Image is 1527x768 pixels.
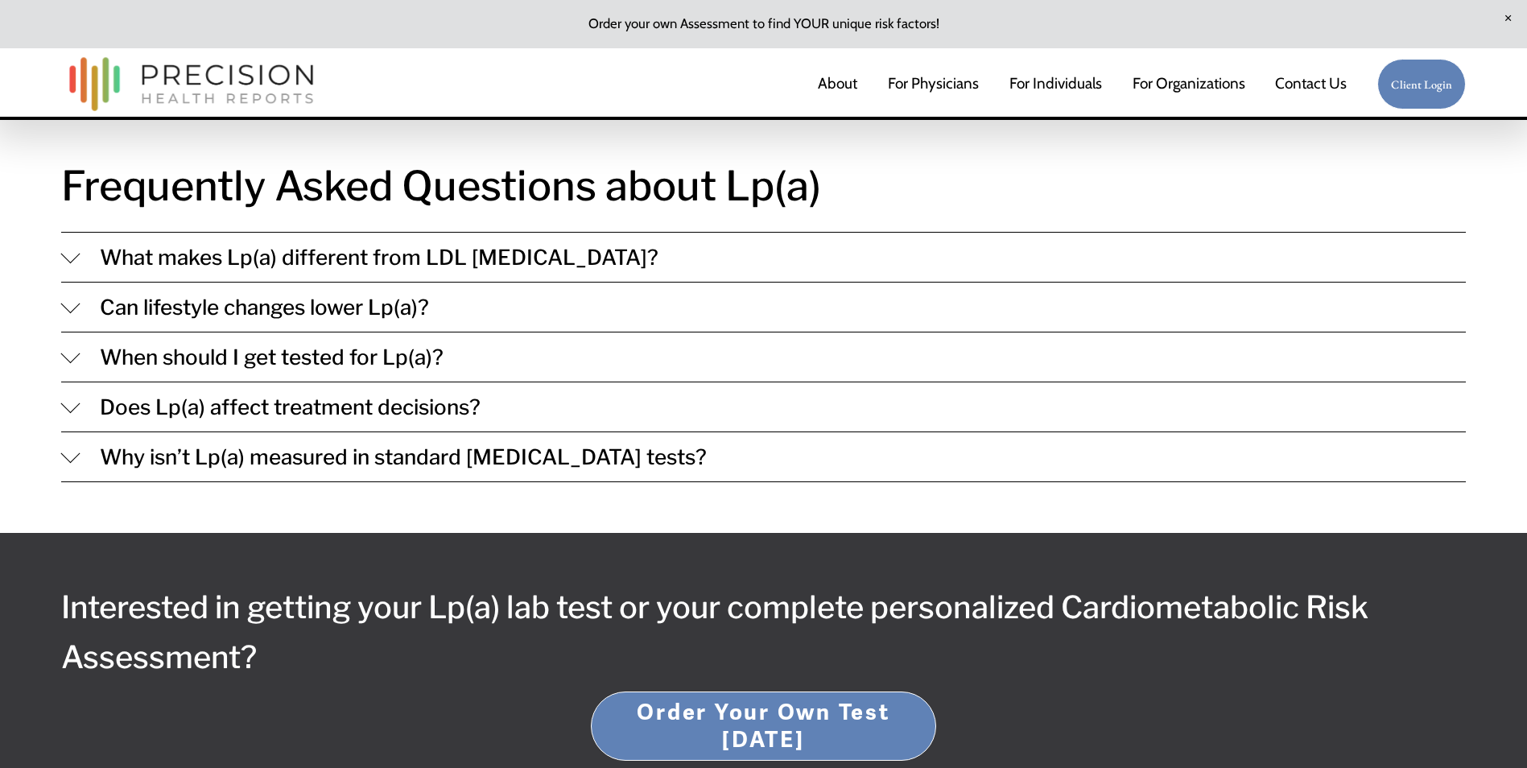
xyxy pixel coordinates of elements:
a: Client Login [1377,59,1466,109]
button: Why isn’t Lp(a) measured in standard [MEDICAL_DATA] tests? [61,432,1466,481]
span: Why isn’t Lp(a) measured in standard [MEDICAL_DATA] tests? [80,444,1466,469]
a: Contact Us [1275,68,1347,101]
span: Can lifestyle changes lower Lp(a)? [80,295,1466,320]
span: For Organizations [1133,68,1245,99]
button: When should I get tested for Lp(a)? [61,332,1466,382]
button: What makes Lp(a) different from LDL [MEDICAL_DATA]? [61,233,1466,282]
a: folder dropdown [1133,68,1245,101]
h3: Interested in getting your Lp(a) lab test or your complete personalized Cardiometabolic Risk Asse... [61,583,1466,683]
img: Precision Health Reports [61,50,322,118]
button: Does Lp(a) affect treatment decisions? [61,382,1466,431]
span: Does Lp(a) affect treatment decisions? [80,394,1466,419]
a: For Physicians [888,68,979,101]
a: Order Your Own Test [DATE] [591,692,935,761]
h2: Frequently Asked Questions about Lp(a) [61,154,1466,218]
a: For Individuals [1009,68,1102,101]
button: Can lifestyle changes lower Lp(a)? [61,283,1466,332]
span: When should I get tested for Lp(a)? [80,345,1466,370]
a: About [818,68,857,101]
iframe: Chat Widget [1237,562,1527,768]
span: What makes Lp(a) different from LDL [MEDICAL_DATA]? [80,245,1466,270]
